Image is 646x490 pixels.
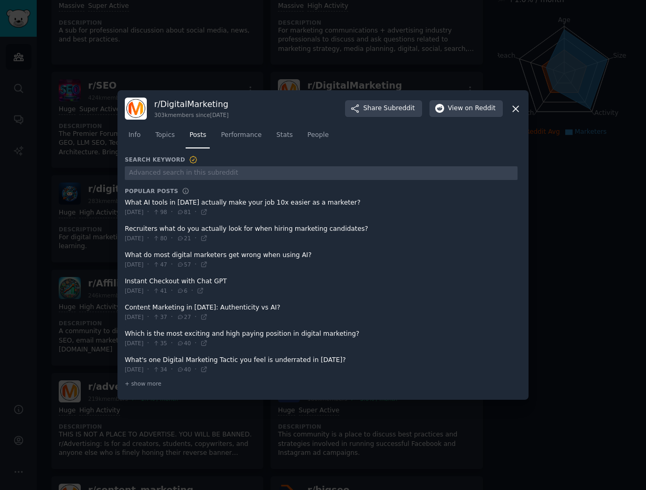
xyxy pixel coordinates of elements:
[177,366,191,373] span: 40
[147,365,149,375] span: ·
[154,111,229,119] div: 303k members since [DATE]
[153,287,167,294] span: 41
[153,235,167,242] span: 80
[125,208,144,216] span: [DATE]
[177,287,188,294] span: 6
[448,104,496,113] span: View
[171,260,173,270] span: ·
[152,127,178,148] a: Topics
[307,131,329,140] span: People
[147,260,149,270] span: ·
[153,261,167,268] span: 47
[217,127,265,148] a: Performance
[221,131,262,140] span: Performance
[195,234,197,243] span: ·
[189,131,206,140] span: Posts
[125,127,144,148] a: Info
[191,286,193,296] span: ·
[345,100,422,117] button: ShareSubreddit
[177,313,191,321] span: 27
[155,131,175,140] span: Topics
[153,313,167,321] span: 37
[195,260,197,270] span: ·
[154,99,229,110] h3: r/ DigitalMarketing
[171,208,173,217] span: ·
[171,313,173,322] span: ·
[153,339,167,347] span: 35
[195,313,197,322] span: ·
[177,339,191,347] span: 40
[125,261,144,268] span: [DATE]
[177,235,191,242] span: 21
[195,365,197,375] span: ·
[363,104,415,113] span: Share
[153,366,167,373] span: 34
[147,339,149,348] span: ·
[273,127,296,148] a: Stats
[465,104,496,113] span: on Reddit
[171,339,173,348] span: ·
[125,235,144,242] span: [DATE]
[177,208,191,216] span: 81
[125,313,144,321] span: [DATE]
[147,208,149,217] span: ·
[171,286,173,296] span: ·
[125,287,144,294] span: [DATE]
[384,104,415,113] span: Subreddit
[304,127,332,148] a: People
[429,100,503,117] button: Viewon Reddit
[147,234,149,243] span: ·
[195,339,197,348] span: ·
[125,366,144,373] span: [DATE]
[125,339,144,347] span: [DATE]
[177,261,191,268] span: 57
[153,208,167,216] span: 98
[125,380,161,387] span: + show more
[128,131,141,140] span: Info
[125,187,178,195] h3: Popular Posts
[276,131,293,140] span: Stats
[171,365,173,375] span: ·
[125,166,518,180] input: Advanced search in this subreddit
[171,234,173,243] span: ·
[186,127,210,148] a: Posts
[147,286,149,296] span: ·
[147,313,149,322] span: ·
[125,98,147,120] img: DigitalMarketing
[125,155,198,165] h3: Search Keyword
[195,208,197,217] span: ·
